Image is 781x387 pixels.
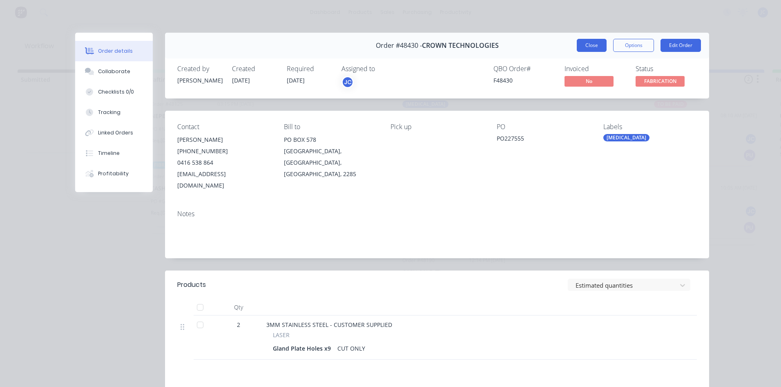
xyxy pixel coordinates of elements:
[177,123,271,131] div: Contact
[334,342,368,354] div: CUT ONLY
[75,61,153,82] button: Collaborate
[284,134,377,145] div: PO BOX 578
[177,134,271,191] div: [PERSON_NAME][PHONE_NUMBER]0416 538 864[EMAIL_ADDRESS][DOMAIN_NAME]
[266,321,392,329] span: 3MM STAINLESS STEEL - CUSTOMER SUPPLIED
[497,134,590,145] div: PO227555
[287,76,305,84] span: [DATE]
[75,163,153,184] button: Profitability
[98,109,120,116] div: Tracking
[493,65,555,73] div: QBO Order #
[613,39,654,52] button: Options
[75,123,153,143] button: Linked Orders
[577,39,607,52] button: Close
[661,39,701,52] button: Edit Order
[390,123,484,131] div: Pick up
[376,42,422,49] span: Order #48430 -
[565,65,626,73] div: Invoiced
[75,41,153,61] button: Order details
[232,65,277,73] div: Created
[177,280,206,290] div: Products
[177,210,697,218] div: Notes
[603,123,697,131] div: Labels
[422,42,499,49] span: CROWN TECHNOLOGIES
[341,76,354,88] button: JC
[98,129,133,136] div: Linked Orders
[98,68,130,75] div: Collaborate
[636,76,685,86] span: FABRICATION
[177,157,271,168] div: 0416 538 864
[273,342,334,354] div: Gland Plate Holes x9
[273,331,290,339] span: LASER
[98,88,134,96] div: Checklists 0/0
[177,65,222,73] div: Created by
[284,145,377,180] div: [GEOGRAPHIC_DATA], [GEOGRAPHIC_DATA], [GEOGRAPHIC_DATA], 2285
[284,123,377,131] div: Bill to
[75,143,153,163] button: Timeline
[341,65,423,73] div: Assigned to
[177,134,271,145] div: [PERSON_NAME]
[75,82,153,102] button: Checklists 0/0
[214,299,263,315] div: Qty
[232,76,250,84] span: [DATE]
[565,76,614,86] span: No
[287,65,332,73] div: Required
[603,134,649,141] div: [MEDICAL_DATA]
[636,65,697,73] div: Status
[177,145,271,157] div: [PHONE_NUMBER]
[98,170,129,177] div: Profitability
[493,76,555,85] div: F48430
[636,76,685,88] button: FABRICATION
[177,168,271,191] div: [EMAIL_ADDRESS][DOMAIN_NAME]
[284,134,377,180] div: PO BOX 578[GEOGRAPHIC_DATA], [GEOGRAPHIC_DATA], [GEOGRAPHIC_DATA], 2285
[98,47,133,55] div: Order details
[75,102,153,123] button: Tracking
[237,320,240,329] span: 2
[177,76,222,85] div: [PERSON_NAME]
[497,123,590,131] div: PO
[98,150,120,157] div: Timeline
